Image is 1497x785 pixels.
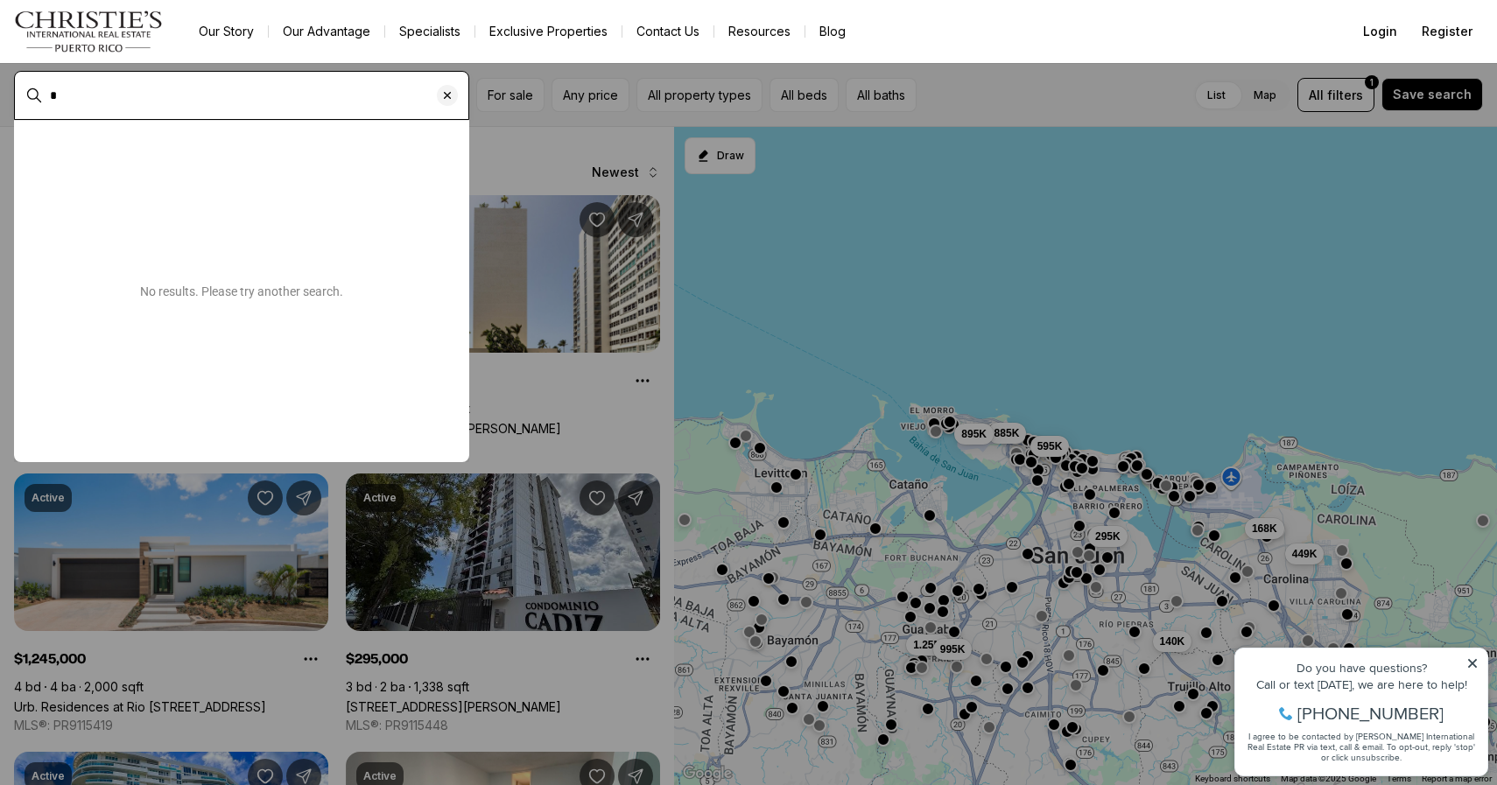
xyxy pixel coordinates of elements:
[1353,14,1408,49] button: Login
[72,82,218,100] span: [PHONE_NUMBER]
[805,19,860,44] a: Blog
[622,19,713,44] button: Contact Us
[714,19,805,44] a: Resources
[18,56,253,68] div: Call or text [DATE], we are here to help!
[185,19,268,44] a: Our Story
[14,284,469,298] p: No results. Please try another search.
[1363,25,1397,39] span: Login
[1411,14,1483,49] button: Register
[437,72,468,119] button: Clear search input
[14,11,164,53] img: logo
[1422,25,1472,39] span: Register
[475,19,622,44] a: Exclusive Properties
[269,19,384,44] a: Our Advantage
[385,19,474,44] a: Specialists
[22,108,249,141] span: I agree to be contacted by [PERSON_NAME] International Real Estate PR via text, call & email. To ...
[18,39,253,52] div: Do you have questions?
